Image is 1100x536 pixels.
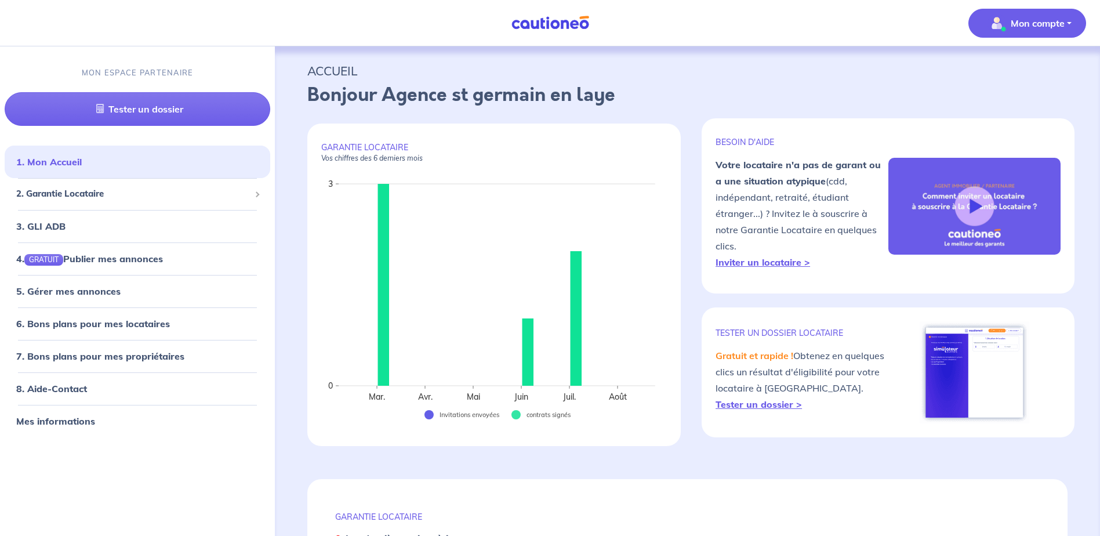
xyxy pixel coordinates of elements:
[5,280,270,303] div: 5. Gérer mes annonces
[16,415,95,427] a: Mes informations
[16,285,121,297] a: 5. Gérer mes annonces
[562,392,576,402] text: Juil.
[5,93,270,126] a: Tester un dossier
[16,188,250,201] span: 2. Garantie Locataire
[5,183,270,206] div: 2. Garantie Locataire
[716,399,802,410] a: Tester un dossier >
[888,158,1061,255] img: video-gli-new-none.jpg
[609,392,627,402] text: Août
[16,383,87,394] a: 8. Aide-Contact
[82,67,194,78] p: MON ESPACE PARTENAIRE
[5,410,270,433] div: Mes informations
[16,220,66,232] a: 3. GLI ADB
[16,318,170,329] a: 6. Bons plans pour mes locataires
[5,312,270,335] div: 6. Bons plans pour mes locataires
[321,142,667,163] p: GARANTIE LOCATAIRE
[716,256,810,268] a: Inviter un locataire >
[5,377,270,400] div: 8. Aide-Contact
[716,159,881,187] strong: Votre locataire n'a pas de garant ou a une situation atypique
[328,179,333,189] text: 3
[5,247,270,270] div: 4.GRATUITPublier mes annonces
[716,157,888,270] p: (cdd, indépendant, retraité, étudiant étranger...) ? Invitez le à souscrire à notre Garantie Loca...
[369,392,385,402] text: Mar.
[5,215,270,238] div: 3. GLI ADB
[321,154,423,162] em: Vos chiffres des 6 derniers mois
[418,392,433,402] text: Avr.
[16,253,163,265] a: 4.GRATUITPublier mes annonces
[716,137,888,147] p: BESOIN D'AIDE
[988,14,1006,32] img: illu_account_valid_menu.svg
[467,392,480,402] text: Mai
[716,347,888,412] p: Obtenez en quelques clics un résultat d'éligibilité pour votre locataire à [GEOGRAPHIC_DATA].
[307,60,1068,81] p: ACCUEIL
[5,151,270,174] div: 1. Mon Accueil
[968,9,1086,38] button: illu_account_valid_menu.svgMon compte
[5,345,270,368] div: 7. Bons plans pour mes propriétaires
[920,321,1029,423] img: simulateur.png
[716,328,888,338] p: TESTER un dossier locataire
[514,392,528,402] text: Juin
[1011,16,1065,30] p: Mon compte
[16,157,82,168] a: 1. Mon Accueil
[16,350,184,362] a: 7. Bons plans pour mes propriétaires
[307,81,1068,109] p: Bonjour Agence st germain en laye
[716,350,793,361] em: Gratuit et rapide !
[507,16,594,30] img: Cautioneo
[335,512,1040,522] p: GARANTIE LOCATAIRE
[328,381,333,391] text: 0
